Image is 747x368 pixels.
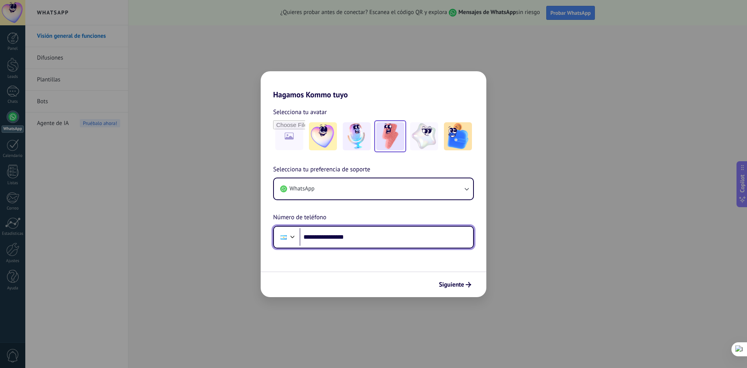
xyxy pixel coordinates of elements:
img: -2.jpeg [343,122,371,150]
span: Selecciona tu avatar [273,107,327,117]
img: -4.jpeg [410,122,438,150]
img: -1.jpeg [309,122,337,150]
img: -5.jpeg [444,122,472,150]
button: WhatsApp [274,178,473,199]
span: Siguiente [439,282,464,287]
span: WhatsApp [289,185,314,193]
span: Número de teléfono [273,213,326,223]
button: Siguiente [435,278,475,291]
div: Argentina: + 54 [276,229,291,245]
img: -3.jpeg [376,122,404,150]
h2: Hagamos Kommo tuyo [261,71,486,99]
span: Selecciona tu preferencia de soporte [273,165,370,175]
